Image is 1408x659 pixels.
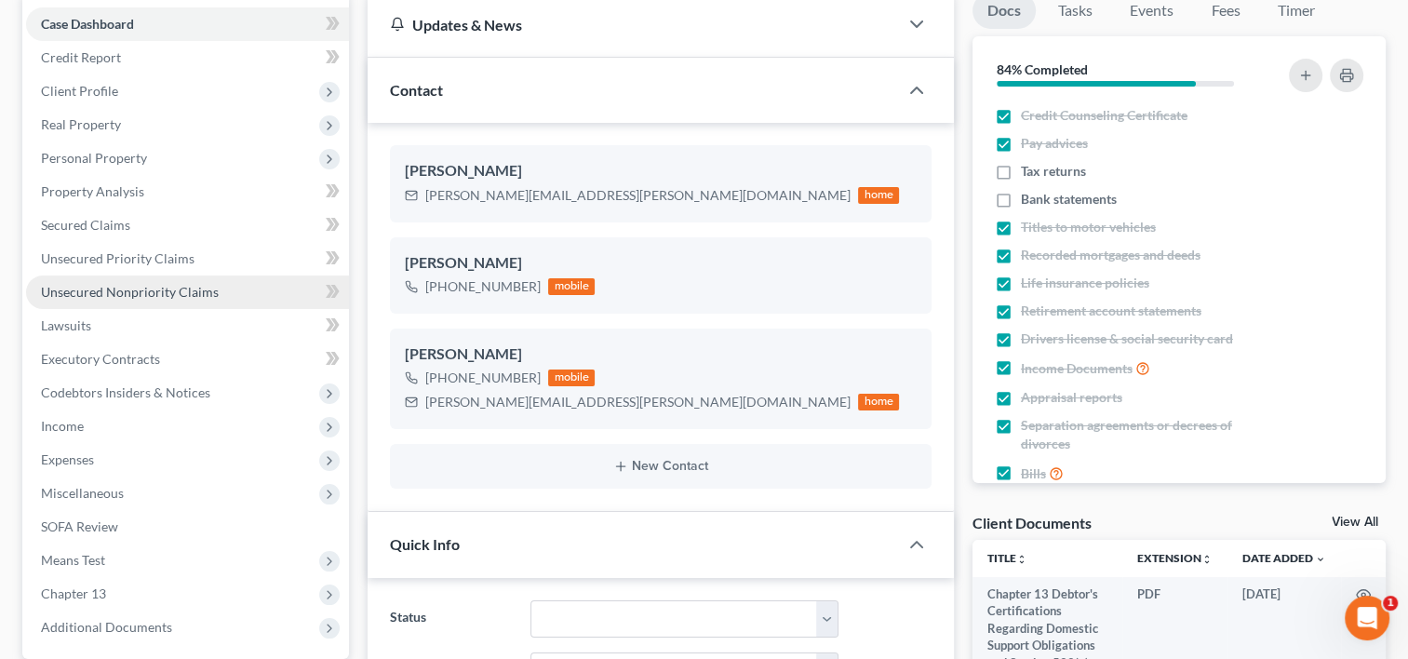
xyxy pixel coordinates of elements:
span: Life insurance policies [1021,274,1149,292]
span: Bank statements [1021,190,1117,208]
span: Credit Report [41,49,121,65]
div: Client Documents [972,513,1092,532]
strong: 84% Completed [997,61,1088,77]
div: mobile [548,278,595,295]
span: Case Dashboard [41,16,134,32]
div: [PERSON_NAME][EMAIL_ADDRESS][PERSON_NAME][DOMAIN_NAME] [425,186,851,205]
span: Credit Counseling Certificate [1021,106,1187,125]
a: Extensionunfold_more [1137,551,1213,565]
span: Retirement account statements [1021,302,1201,320]
a: Property Analysis [26,175,349,208]
span: Property Analysis [41,183,144,199]
span: Real Property [41,116,121,132]
span: Drivers license & social security card [1021,329,1233,348]
div: [PERSON_NAME] [405,160,917,182]
span: Additional Documents [41,619,172,635]
span: Unsecured Priority Claims [41,250,194,266]
i: unfold_more [1016,554,1027,565]
div: Updates & News [390,15,876,34]
span: Bills [1021,464,1046,483]
a: Executory Contracts [26,343,349,376]
span: Miscellaneous [41,485,124,501]
span: Tax returns [1021,162,1086,181]
span: Pay advices [1021,134,1088,153]
i: expand_more [1315,554,1326,565]
span: Personal Property [41,150,147,166]
span: 1 [1383,596,1398,611]
iframe: Intercom live chat [1345,596,1389,640]
div: [PERSON_NAME] [405,343,917,366]
a: SOFA Review [26,510,349,544]
a: Date Added expand_more [1242,551,1326,565]
a: View All [1332,516,1378,529]
div: [PERSON_NAME] [405,252,917,275]
span: Recorded mortgages and deeds [1021,246,1200,264]
a: Credit Report [26,41,349,74]
span: Client Profile [41,83,118,99]
div: home [858,187,899,204]
a: Titleunfold_more [987,551,1027,565]
div: mobile [548,370,595,386]
div: home [858,394,899,410]
span: Expenses [41,451,94,467]
span: Executory Contracts [41,351,160,367]
span: Lawsuits [41,317,91,333]
span: Titles to motor vehicles [1021,218,1156,236]
a: Secured Claims [26,208,349,242]
div: [PERSON_NAME][EMAIL_ADDRESS][PERSON_NAME][DOMAIN_NAME] [425,393,851,411]
span: Income [41,418,84,434]
a: Lawsuits [26,309,349,343]
a: Unsecured Nonpriority Claims [26,276,349,309]
span: Secured Claims [41,217,130,233]
button: New Contact [405,459,917,474]
span: SOFA Review [41,518,118,534]
span: Chapter 13 [41,585,106,601]
span: Appraisal reports [1021,388,1122,407]
span: Income Documents [1021,359,1133,378]
label: Status [381,600,520,638]
div: [PHONE_NUMBER] [425,369,541,387]
span: Separation agreements or decrees of divorces [1021,416,1267,453]
span: Unsecured Nonpriority Claims [41,284,219,300]
span: Codebtors Insiders & Notices [41,384,210,400]
a: Unsecured Priority Claims [26,242,349,276]
span: Contact [390,81,443,99]
span: Means Test [41,552,105,568]
span: Quick Info [390,535,460,553]
a: Case Dashboard [26,7,349,41]
i: unfold_more [1201,554,1213,565]
div: [PHONE_NUMBER] [425,277,541,296]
